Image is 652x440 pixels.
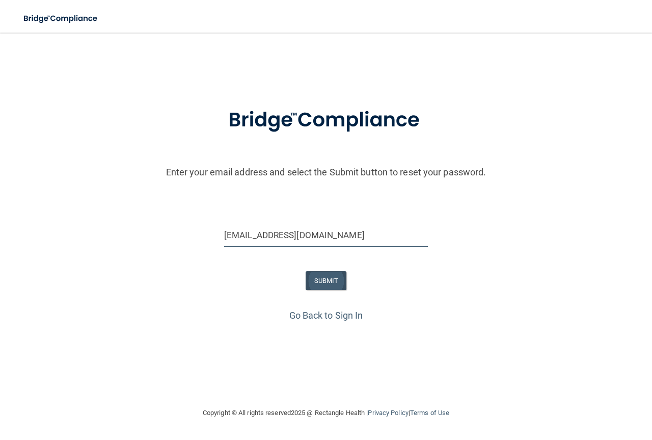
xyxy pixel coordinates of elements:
a: Privacy Policy [368,409,408,417]
button: SUBMIT [306,271,347,290]
img: bridge_compliance_login_screen.278c3ca4.svg [15,8,107,29]
div: Copyright © All rights reserved 2025 @ Rectangle Health | | [140,397,512,429]
img: bridge_compliance_login_screen.278c3ca4.svg [207,94,445,147]
input: Email [224,224,428,247]
a: Go Back to Sign In [289,310,363,321]
a: Terms of Use [410,409,449,417]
